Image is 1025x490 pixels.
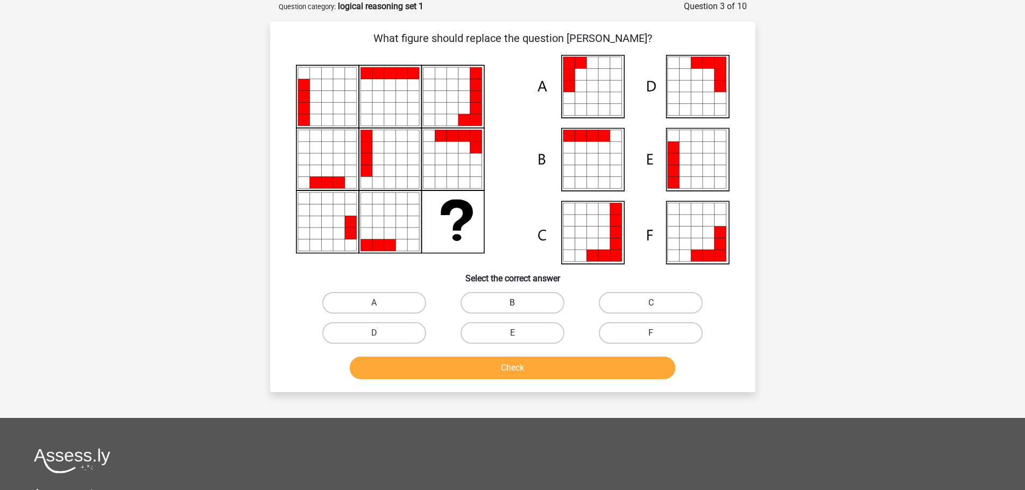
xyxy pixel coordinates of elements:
label: F [599,322,703,344]
label: A [322,292,426,314]
button: Check [350,357,675,379]
small: Question category: [279,3,336,11]
h6: Select the correct answer [287,265,738,283]
label: B [461,292,564,314]
label: D [322,322,426,344]
p: What figure should replace the question [PERSON_NAME]? [287,30,738,46]
label: C [599,292,703,314]
strong: logical reasoning set 1 [338,1,423,11]
label: E [461,322,564,344]
img: Assessly logo [34,448,110,473]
